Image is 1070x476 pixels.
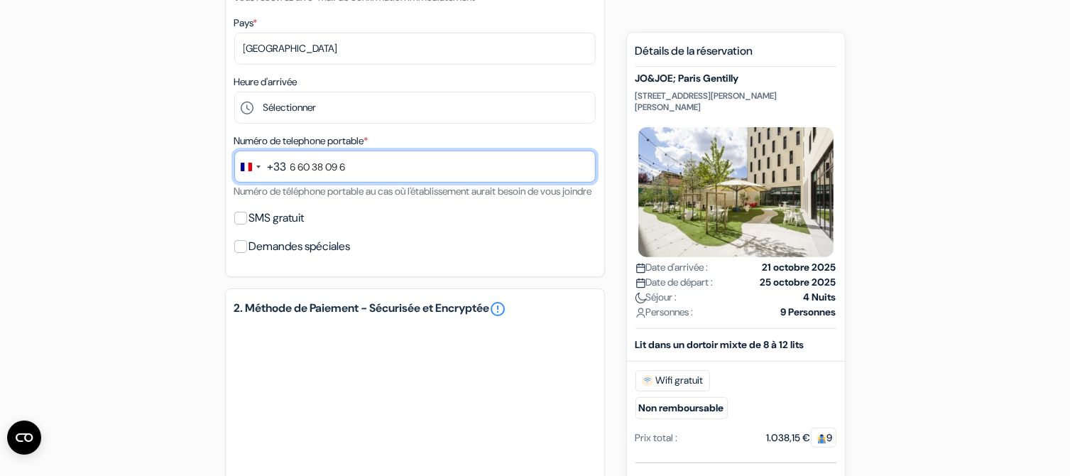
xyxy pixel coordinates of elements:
[249,237,351,256] label: Demandes spéciales
[635,290,677,305] span: Séjour :
[635,72,836,85] h5: JO&JOE; Paris Gentilly
[635,44,836,67] h5: Détails de la réservation
[635,260,709,275] span: Date d'arrivée :
[642,375,653,386] img: free_wifi.svg
[635,275,714,290] span: Date de départ :
[234,185,592,198] small: Numéro de téléphone portable au cas où l'établissement aurait besoin de vous joindre
[490,301,507,318] a: error_outline
[635,305,694,320] span: Personnes :
[804,290,836,305] strong: 4 Nuits
[767,431,836,445] div: 1.038,15 €
[635,397,728,419] small: Non remboursable
[635,293,646,303] img: moon.svg
[635,90,836,113] p: [STREET_ADDRESS][PERSON_NAME][PERSON_NAME]
[635,278,646,288] img: calendar.svg
[234,301,596,318] h5: 2. Méthode de Paiement - Sécurisée et Encryptée
[234,75,297,90] label: Heure d'arrivée
[249,208,305,228] label: SMS gratuit
[635,308,646,318] img: user_icon.svg
[781,305,836,320] strong: 9 Personnes
[268,158,287,175] div: +33
[635,431,678,445] div: Prix total :
[811,428,836,448] span: 9
[234,151,596,183] input: 6 12 34 56 78
[817,433,827,444] img: guest.svg
[635,370,710,391] span: Wifi gratuit
[763,260,836,275] strong: 21 octobre 2025
[234,134,369,148] label: Numéro de telephone portable
[235,151,287,182] button: Change country, selected France (+33)
[234,16,258,31] label: Pays
[635,338,804,351] b: Lit dans un dortoir mixte de 8 à 12 lits
[760,275,836,290] strong: 25 octobre 2025
[635,263,646,274] img: calendar.svg
[7,421,41,455] button: Ouvrir le widget CMP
